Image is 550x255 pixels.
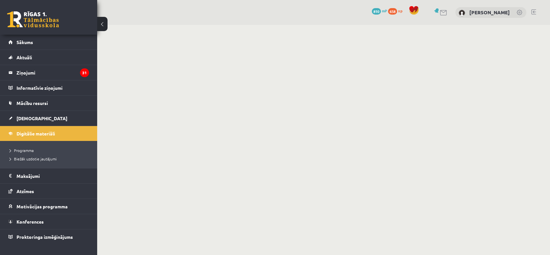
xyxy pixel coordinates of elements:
[17,203,68,209] span: Motivācijas programma
[8,168,89,183] a: Maksājumi
[372,8,381,15] span: 810
[17,80,89,95] legend: Informatīvie ziņojumi
[398,8,402,13] span: xp
[17,54,32,60] span: Aktuāli
[10,156,57,161] span: Biežāk uzdotie jautājumi
[372,8,387,13] a: 810 mP
[10,147,91,153] a: Programma
[8,65,89,80] a: Ziņojumi31
[17,39,33,45] span: Sākums
[10,156,91,162] a: Biežāk uzdotie jautājumi
[388,8,406,13] a: 658 xp
[80,68,89,77] i: 31
[8,126,89,141] a: Digitālie materiāli
[7,11,59,28] a: Rīgas 1. Tālmācības vidusskola
[17,234,73,240] span: Proktoringa izmēģinājums
[17,115,67,121] span: [DEMOGRAPHIC_DATA]
[8,111,89,126] a: [DEMOGRAPHIC_DATA]
[17,188,34,194] span: Atzīmes
[8,50,89,65] a: Aktuāli
[17,168,89,183] legend: Maksājumi
[382,8,387,13] span: mP
[17,131,55,136] span: Digitālie materiāli
[17,100,48,106] span: Mācību resursi
[8,229,89,244] a: Proktoringa izmēģinājums
[17,65,89,80] legend: Ziņojumi
[8,80,89,95] a: Informatīvie ziņojumi
[8,214,89,229] a: Konferences
[17,219,44,225] span: Konferences
[8,35,89,50] a: Sākums
[388,8,397,15] span: 658
[8,199,89,214] a: Motivācijas programma
[8,96,89,110] a: Mācību resursi
[469,9,510,16] a: [PERSON_NAME]
[8,184,89,199] a: Atzīmes
[459,10,465,16] img: Estere Rulle
[10,148,34,153] span: Programma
